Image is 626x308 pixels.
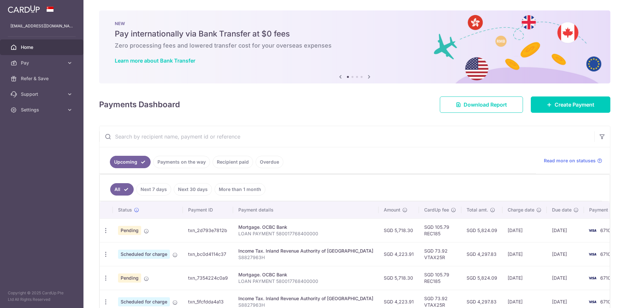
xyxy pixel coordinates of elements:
[586,274,599,282] img: Bank Card
[136,183,171,196] a: Next 7 days
[464,101,507,109] span: Download Report
[586,298,599,306] img: Bank Card
[183,266,233,290] td: txn_7354224c0a9
[547,242,584,266] td: [DATE]
[118,207,132,213] span: Status
[99,10,610,83] img: Bank transfer banner
[379,242,419,266] td: SGD 4,223.91
[600,227,611,233] span: 6710
[8,5,40,13] img: CardUp
[586,250,599,258] img: Bank Card
[110,183,134,196] a: All
[118,273,141,283] span: Pending
[215,183,265,196] a: More than 1 month
[544,157,602,164] a: Read more on statuses
[555,101,594,109] span: Create Payment
[384,207,400,213] span: Amount
[21,75,64,82] span: Refer & Save
[213,156,253,168] a: Recipient paid
[21,107,64,113] span: Settings
[461,218,502,242] td: SGD 5,824.09
[419,218,461,242] td: SGD 105.79 REC185
[256,156,283,168] a: Overdue
[547,218,584,242] td: [DATE]
[600,251,611,257] span: 6710
[600,275,611,281] span: 6710
[115,21,595,26] p: NEW
[118,226,141,235] span: Pending
[379,218,419,242] td: SGD 5,718.30
[508,207,534,213] span: Charge date
[153,156,210,168] a: Payments on the way
[502,242,547,266] td: [DATE]
[238,278,373,285] p: LOAN PAYMENT 580017768400000
[552,207,572,213] span: Due date
[10,23,73,29] p: [EMAIL_ADDRESS][DOMAIN_NAME]
[183,218,233,242] td: txn_2d793e7812b
[115,42,595,50] h6: Zero processing fees and lowered transfer cost for your overseas expenses
[424,207,449,213] span: CardUp fee
[461,242,502,266] td: SGD 4,297.83
[238,271,373,278] div: Mortgage. OCBC Bank
[115,29,595,39] h5: Pay internationally via Bank Transfer at $0 fees
[115,57,195,64] a: Learn more about Bank Transfer
[238,224,373,230] div: Mortgage. OCBC Bank
[174,183,212,196] a: Next 30 days
[238,230,373,237] p: LOAN PAYMENT 580017768400000
[419,242,461,266] td: SGD 73.92 VTAX25R
[461,266,502,290] td: SGD 5,824.09
[544,157,596,164] span: Read more on statuses
[379,266,419,290] td: SGD 5,718.30
[467,207,488,213] span: Total amt.
[238,295,373,302] div: Income Tax. Inland Revenue Authority of [GEOGRAPHIC_DATA]
[21,44,64,51] span: Home
[233,201,379,218] th: Payment details
[183,242,233,266] td: txn_bc0d4114c37
[502,218,547,242] td: [DATE]
[419,266,461,290] td: SGD 105.79 REC185
[118,297,170,306] span: Scheduled for charge
[586,227,599,234] img: Bank Card
[531,96,610,113] a: Create Payment
[99,99,180,110] h4: Payments Dashboard
[238,254,373,261] p: S8827963H
[183,201,233,218] th: Payment ID
[238,248,373,254] div: Income Tax. Inland Revenue Authority of [GEOGRAPHIC_DATA]
[118,250,170,259] span: Scheduled for charge
[110,156,151,168] a: Upcoming
[440,96,523,113] a: Download Report
[502,266,547,290] td: [DATE]
[600,299,611,304] span: 6710
[547,266,584,290] td: [DATE]
[21,91,64,97] span: Support
[99,126,594,147] input: Search by recipient name, payment id or reference
[21,60,64,66] span: Pay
